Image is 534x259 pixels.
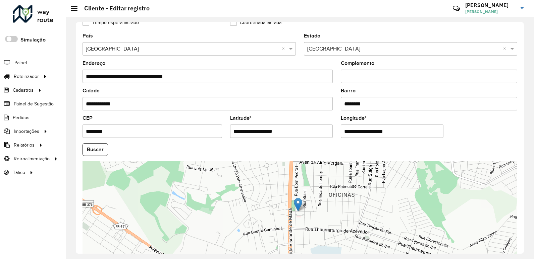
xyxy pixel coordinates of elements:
[230,114,252,122] label: Latitude
[341,114,367,122] label: Longitude
[282,45,287,53] span: Clear all
[341,59,374,67] label: Complemento
[77,5,150,12] h2: Cliente - Editar registro
[83,114,93,122] label: CEP
[13,87,34,94] span: Cadastros
[341,87,356,95] label: Bairro
[304,32,320,40] label: Estado
[83,143,108,156] button: Buscar
[14,128,39,135] span: Importações
[14,59,27,66] span: Painel
[83,59,105,67] label: Endereço
[13,114,30,121] span: Pedidos
[230,19,281,26] label: Coordenada lacrada
[14,73,39,80] span: Roteirizador
[83,87,100,95] label: Cidade
[13,169,25,176] span: Tático
[83,32,93,40] label: País
[20,36,46,44] label: Simulação
[465,2,516,8] h3: [PERSON_NAME]
[14,100,54,107] span: Painel de Sugestão
[449,1,464,16] a: Contato Rápido
[294,198,302,211] img: Marker
[14,142,35,149] span: Relatórios
[465,9,516,15] span: [PERSON_NAME]
[83,19,139,26] label: Tempo espera lacrado
[14,155,50,162] span: Retroalimentação
[503,45,509,53] span: Clear all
